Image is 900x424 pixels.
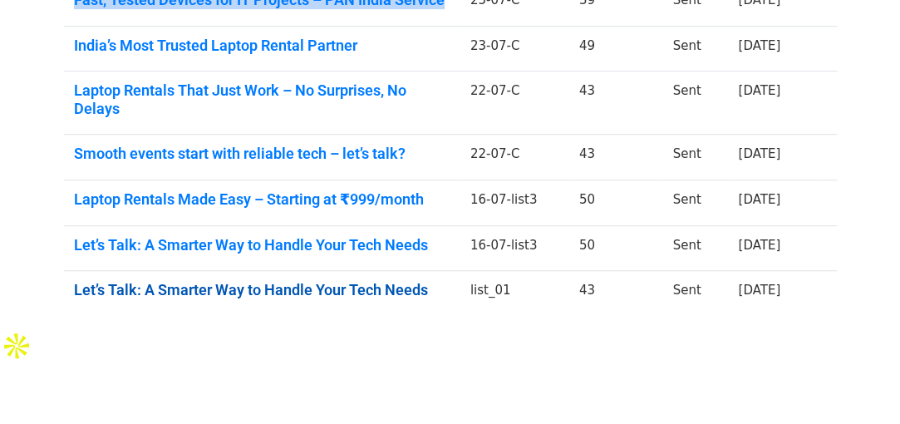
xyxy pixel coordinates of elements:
[738,192,780,207] a: [DATE]
[74,236,450,254] a: Let’s Talk: A Smarter Way to Handle Your Tech Needs
[460,271,569,316] td: list_01
[569,71,663,135] td: 43
[738,146,780,161] a: [DATE]
[74,37,450,55] a: India’s Most Trusted Laptop Rental Partner
[460,180,569,226] td: 16-07-list3
[569,225,663,271] td: 50
[74,281,450,299] a: Let’s Talk: A Smarter Way to Handle Your Tech Needs
[74,145,450,163] a: Smooth events start with reliable tech – let’s talk?
[460,71,569,135] td: 22-07-C
[662,271,728,316] td: Sent
[662,71,728,135] td: Sent
[569,180,663,226] td: 50
[738,283,780,298] a: [DATE]
[569,135,663,180] td: 43
[738,38,780,53] a: [DATE]
[569,26,663,71] td: 49
[738,83,780,98] a: [DATE]
[662,180,728,226] td: Sent
[817,344,900,424] iframe: Chat Widget
[662,135,728,180] td: Sent
[74,81,450,117] a: Laptop Rentals That Just Work – No Surprises, No Delays
[662,26,728,71] td: Sent
[569,271,663,316] td: 43
[460,135,569,180] td: 22-07-C
[460,26,569,71] td: 23-07-C
[738,238,780,253] a: [DATE]
[74,190,450,209] a: Laptop Rentals Made Easy – Starting at ₹999/month
[662,225,728,271] td: Sent
[460,225,569,271] td: 16-07-list3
